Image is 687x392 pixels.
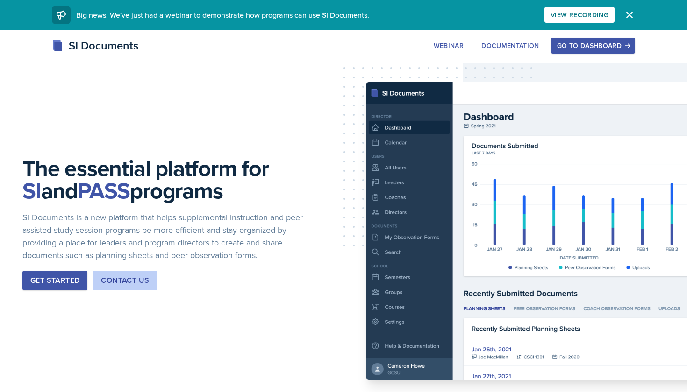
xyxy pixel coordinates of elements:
div: View Recording [551,11,608,19]
button: Get Started [22,271,87,290]
button: Documentation [475,38,545,54]
div: Webinar [434,42,464,49]
div: Get Started [30,275,79,286]
div: Documentation [481,42,539,49]
button: Contact Us [93,271,157,290]
div: Go to Dashboard [557,42,629,49]
button: Webinar [428,38,470,54]
button: Go to Dashboard [551,38,635,54]
span: Big news! We've just had a webinar to demonstrate how programs can use SI Documents. [76,10,369,20]
div: SI Documents [52,37,138,54]
div: Contact Us [101,275,149,286]
button: View Recording [544,7,615,23]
